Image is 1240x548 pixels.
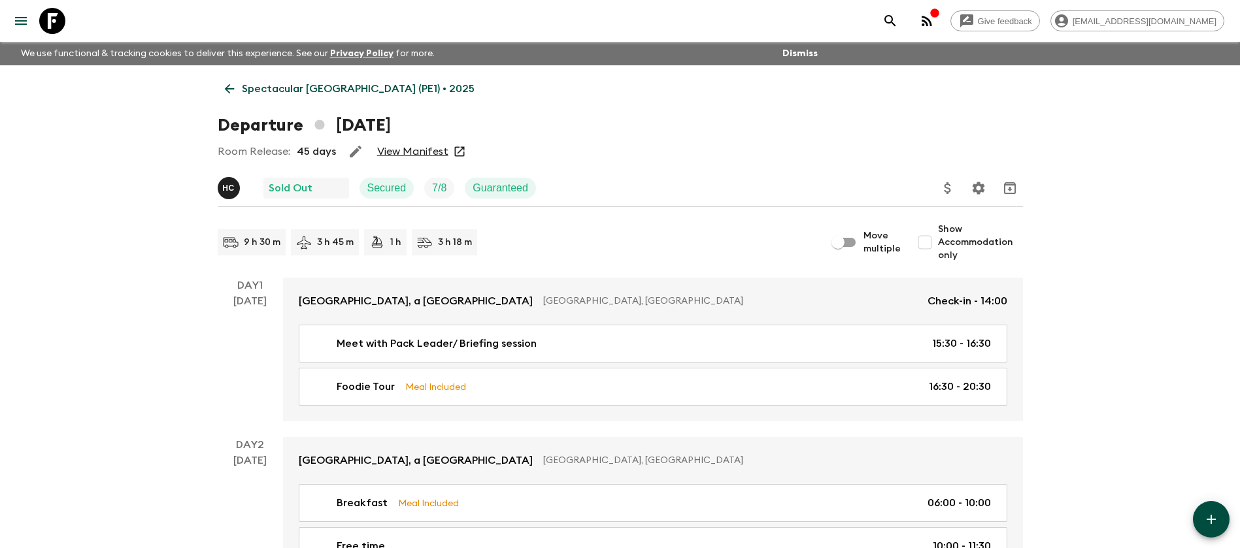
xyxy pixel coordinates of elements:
a: BreakfastMeal Included06:00 - 10:00 [299,484,1007,522]
span: Give feedback [971,16,1039,26]
p: 3 h 45 m [317,236,354,249]
p: [GEOGRAPHIC_DATA], [GEOGRAPHIC_DATA] [543,454,997,467]
button: Settings [965,175,992,201]
p: [GEOGRAPHIC_DATA], a [GEOGRAPHIC_DATA] [299,453,533,468]
button: search adventures [877,8,903,34]
p: Meet with Pack Leader/ Briefing session [337,336,537,351]
p: 7 / 8 [432,180,446,196]
p: Room Release: [218,144,290,159]
p: 9 h 30 m [244,236,280,249]
p: Secured [367,180,407,196]
button: Dismiss [779,44,821,63]
button: HC [218,177,243,199]
a: [GEOGRAPHIC_DATA], a [GEOGRAPHIC_DATA][GEOGRAPHIC_DATA], [GEOGRAPHIC_DATA] [283,437,1023,484]
p: 1 h [390,236,401,249]
span: Hector Carillo [218,181,243,191]
p: 16:30 - 20:30 [929,379,991,395]
p: Day 2 [218,437,283,453]
button: Archive (Completed, Cancelled or Unsynced Departures only) [997,175,1023,201]
p: We use functional & tracking cookies to deliver this experience. See our for more. [16,42,440,65]
a: Give feedback [950,10,1040,31]
button: Update Price, Early Bird Discount and Costs [935,175,961,201]
p: Meal Included [398,496,459,510]
span: [EMAIL_ADDRESS][DOMAIN_NAME] [1065,16,1224,26]
p: Breakfast [337,495,388,511]
p: 06:00 - 10:00 [928,495,991,511]
p: [GEOGRAPHIC_DATA], a [GEOGRAPHIC_DATA] [299,293,533,309]
p: Foodie Tour [337,379,395,395]
button: menu [8,8,34,34]
a: View Manifest [377,145,448,158]
a: Foodie TourMeal Included16:30 - 20:30 [299,368,1007,406]
a: Privacy Policy [330,49,394,58]
p: Day 1 [218,278,283,293]
p: 45 days [297,144,336,159]
p: Meal Included [405,379,466,394]
p: Spectacular [GEOGRAPHIC_DATA] (PE1) • 2025 [242,81,475,97]
span: Show Accommodation only [938,223,1023,262]
p: H C [222,183,235,193]
p: Check-in - 14:00 [928,293,1007,309]
div: Trip Fill [424,178,454,199]
p: [GEOGRAPHIC_DATA], [GEOGRAPHIC_DATA] [543,295,917,308]
h1: Departure [DATE] [218,112,391,138]
div: Secured [360,178,414,199]
div: [EMAIL_ADDRESS][DOMAIN_NAME] [1050,10,1224,31]
div: [DATE] [233,293,267,421]
p: Guaranteed [473,180,528,196]
p: 3 h 18 m [438,236,472,249]
p: Sold Out [269,180,312,196]
a: [GEOGRAPHIC_DATA], a [GEOGRAPHIC_DATA][GEOGRAPHIC_DATA], [GEOGRAPHIC_DATA]Check-in - 14:00 [283,278,1023,325]
a: Meet with Pack Leader/ Briefing session15:30 - 16:30 [299,325,1007,363]
span: Move multiple [863,229,901,255]
a: Spectacular [GEOGRAPHIC_DATA] (PE1) • 2025 [218,76,482,102]
p: 15:30 - 16:30 [932,336,991,351]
